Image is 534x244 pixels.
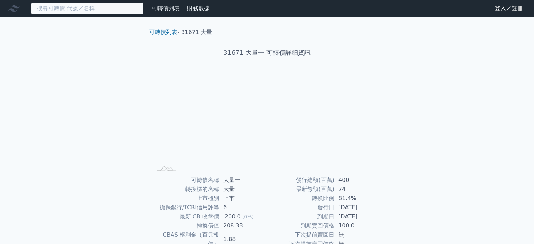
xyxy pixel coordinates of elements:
[152,203,219,212] td: 擔保銀行/TCRI信用評等
[267,212,334,221] td: 到期日
[499,210,534,244] iframe: Chat Widget
[219,203,267,212] td: 6
[152,212,219,221] td: 最新 CB 收盤價
[152,194,219,203] td: 上市櫃別
[223,212,242,221] div: 200.0
[152,5,180,12] a: 可轉債列表
[152,176,219,185] td: 可轉債名稱
[334,212,382,221] td: [DATE]
[152,185,219,194] td: 轉換標的名稱
[267,176,334,185] td: 發行總額(百萬)
[149,29,177,35] a: 可轉債列表
[267,185,334,194] td: 最新餘額(百萬)
[267,230,334,239] td: 下次提前賣回日
[187,5,210,12] a: 財務數據
[219,176,267,185] td: 大量一
[334,194,382,203] td: 81.4%
[149,28,179,37] li: ›
[334,176,382,185] td: 400
[334,230,382,239] td: 無
[152,221,219,230] td: 轉換價值
[219,185,267,194] td: 大量
[267,194,334,203] td: 轉換比例
[499,210,534,244] div: 聊天小工具
[267,203,334,212] td: 發行日
[164,80,374,164] g: Chart
[334,185,382,194] td: 74
[489,3,528,14] a: 登入／註冊
[334,203,382,212] td: [DATE]
[181,28,218,37] li: 31671 大量一
[219,221,267,230] td: 208.33
[242,214,254,219] span: (0%)
[219,194,267,203] td: 上市
[31,2,143,14] input: 搜尋可轉債 代號／名稱
[144,48,391,58] h1: 31671 大量一 可轉債詳細資訊
[267,221,334,230] td: 到期賣回價格
[334,221,382,230] td: 100.0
